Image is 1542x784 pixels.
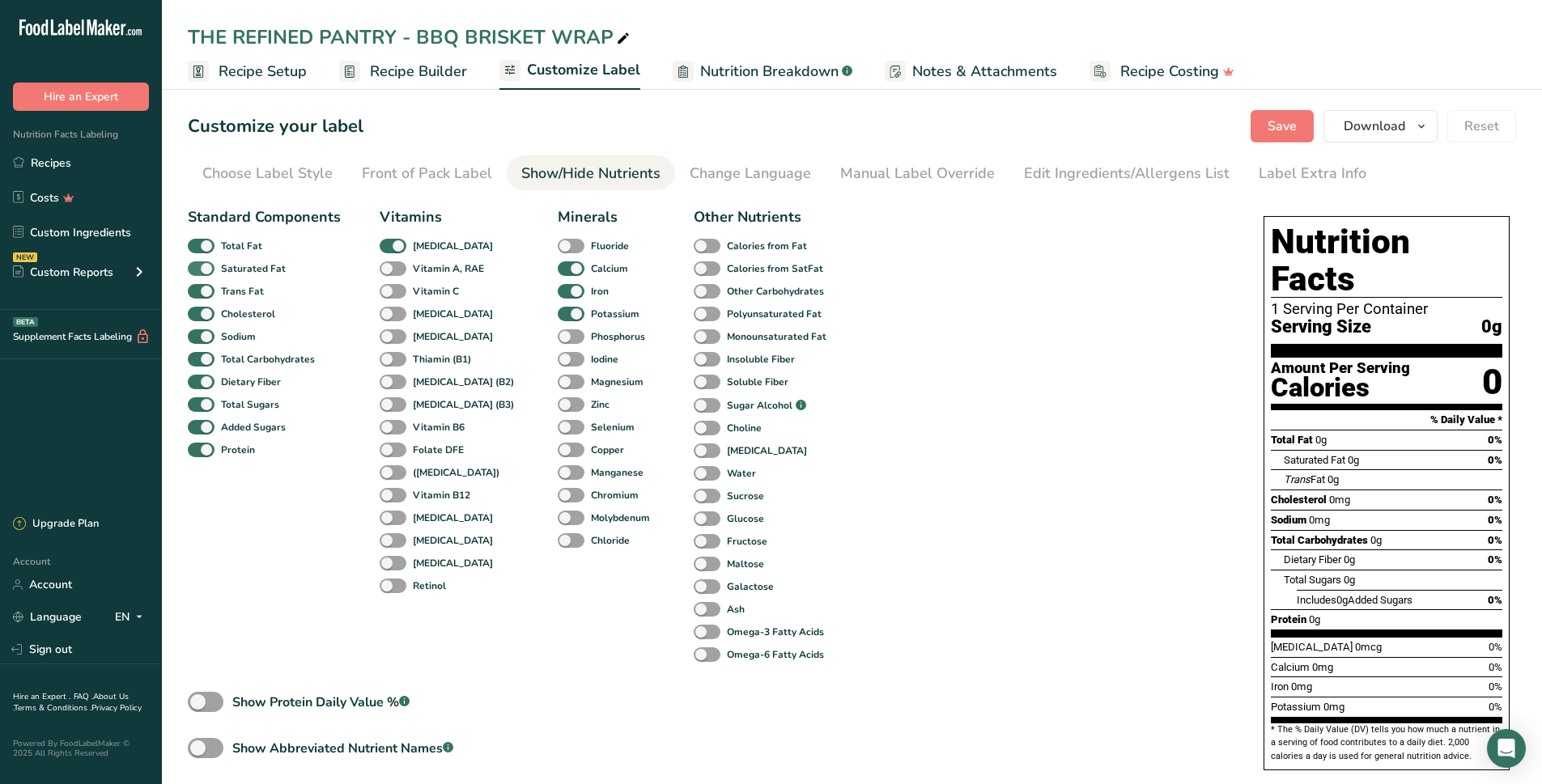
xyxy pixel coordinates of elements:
span: Dietary Fiber [1284,553,1341,566]
b: Vitamin C [413,284,459,299]
span: 0% [1489,701,1502,713]
b: Cholesterol [221,307,275,321]
span: Download [1344,117,1405,136]
div: Amount Per Serving [1271,361,1410,376]
div: Powered By FoodLabelMaker © 2025 All Rights Reserved [13,739,149,758]
section: * The % Daily Value (DV) tells you how much a nutrient in a serving of food contributes to a dail... [1271,723,1502,763]
div: THE REFINED PANTRY - BBQ BRISKET WRAP [188,23,633,52]
div: NEW [13,252,37,262]
span: Recipe Builder [370,61,467,83]
button: Download [1323,110,1438,142]
b: Total Sugars [221,397,279,412]
b: [MEDICAL_DATA] [413,511,493,525]
b: Protein [221,443,255,457]
span: 0mg [1309,514,1330,526]
span: 0g [1348,454,1359,466]
div: Calories [1271,376,1410,400]
b: [MEDICAL_DATA] (B2) [413,375,514,389]
b: ([MEDICAL_DATA]) [413,465,499,480]
a: Recipe Builder [339,53,467,90]
div: 0 [1482,361,1502,404]
b: Retinol [413,578,446,593]
i: Trans [1284,473,1310,485]
b: Molybdenum [591,511,650,525]
b: Water [727,466,756,481]
b: [MEDICAL_DATA] [413,533,493,548]
span: Save [1268,117,1297,136]
b: Fructose [727,534,767,549]
b: [MEDICAL_DATA] [413,329,493,344]
b: Magnesium [591,375,644,389]
span: Potassium [1271,701,1321,713]
b: [MEDICAL_DATA] [727,443,807,458]
div: Other Nutrients [694,206,831,228]
a: Hire an Expert . [13,691,70,702]
b: Sodium [221,329,256,344]
span: 0g [1370,534,1382,546]
div: Change Language [690,163,811,184]
div: Custom Reports [13,264,113,281]
b: Sucrose [727,489,764,503]
b: Insoluble Fiber [727,352,795,367]
a: FAQ . [74,691,93,702]
span: 0% [1488,454,1502,466]
span: 0g [1309,613,1320,625]
b: Potassium [591,307,639,321]
b: [MEDICAL_DATA] [413,556,493,570]
span: Notes & Attachments [912,61,1057,83]
b: Iodine [591,352,618,367]
a: Customize Label [499,52,640,91]
b: Added Sugars [221,420,286,434]
span: 0g [1344,553,1355,566]
div: Upgrade Plan [13,516,99,532]
b: Vitamin A, RAE [413,261,484,276]
button: Save [1251,110,1314,142]
b: Phosphorus [591,329,645,344]
span: 0g [1344,574,1355,586]
b: [MEDICAL_DATA] [413,239,493,253]
span: Protein [1271,613,1306,625]
span: 0mg [1329,494,1350,506]
b: Copper [591,443,624,457]
div: Manual Label Override [840,163,995,184]
span: Reset [1464,117,1499,136]
a: About Us . [13,691,129,714]
section: % Daily Value * [1271,410,1502,430]
span: Total Fat [1271,434,1313,446]
b: Glucose [727,511,764,526]
a: Language [13,603,82,631]
b: Chromium [591,488,639,502]
span: 0% [1488,594,1502,606]
span: Sodium [1271,514,1306,526]
b: Folate DFE [413,443,464,457]
b: Calcium [591,261,628,276]
span: Serving Size [1271,317,1371,337]
div: Open Intercom Messenger [1487,729,1526,768]
div: Choose Label Style [202,163,333,184]
span: 0% [1488,514,1502,526]
span: 0% [1489,641,1502,653]
div: Minerals [558,206,655,228]
a: Nutrition Breakdown [673,53,852,90]
b: Saturated Fat [221,261,286,276]
b: Thiamin (B1) [413,352,471,367]
span: Includes Added Sugars [1297,594,1412,606]
b: Sugar Alcohol [727,398,792,413]
b: Ash [727,602,745,617]
b: Omega-6 Fatty Acids [727,647,824,662]
div: Show Abbreviated Nutrient Names [232,739,453,758]
span: Recipe Costing [1120,61,1219,83]
b: Maltose [727,557,764,571]
b: Galactose [727,579,774,594]
span: Calcium [1271,661,1310,673]
b: Dietary Fiber [221,375,281,389]
span: 0g [1336,594,1348,606]
b: Calories from SatFat [727,261,823,276]
span: 0% [1488,534,1502,546]
b: Total Fat [221,239,262,253]
span: 0g [1481,317,1502,337]
div: Show/Hide Nutrients [521,163,661,184]
b: Other Carbohydrates [727,284,824,299]
b: Vitamin B6 [413,420,465,434]
span: Total Carbohydrates [1271,534,1368,546]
